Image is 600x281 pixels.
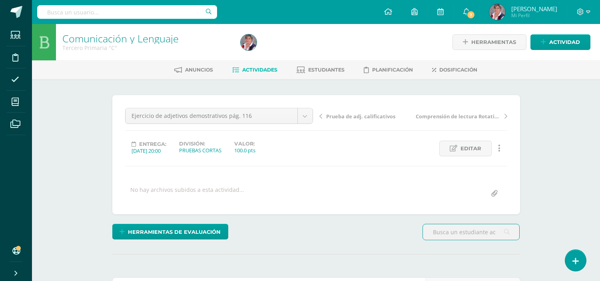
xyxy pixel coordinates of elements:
a: Comprensión de lectura Rotativa [413,112,507,120]
span: Anuncios [185,67,213,73]
img: de0b392ea95cf163f11ecc40b2d2a7f9.png [241,34,257,50]
h1: Comunicación y Lenguaje [62,33,231,44]
label: Valor: [234,141,255,147]
span: Herramientas [471,35,516,50]
span: Herramientas de evaluación [128,225,221,239]
span: Estudiantes [308,67,345,73]
span: Editar [460,141,481,156]
a: Prueba de adj. calificativos [319,112,413,120]
input: Busca un estudiante aquí... [423,224,519,240]
img: de0b392ea95cf163f11ecc40b2d2a7f9.png [489,4,505,20]
div: PRUEBAS CORTAS [179,147,221,154]
a: Ejercicio de adjetivos demostrativos pág. 116 [126,108,313,124]
div: Tercero Primaria 'C' [62,44,231,52]
a: Estudiantes [297,64,345,76]
span: 7 [466,10,475,19]
a: Herramientas de evaluación [112,224,228,239]
span: Comprensión de lectura Rotativa [416,113,500,120]
span: Dosificación [439,67,477,73]
div: [DATE] 20:00 [132,147,166,154]
a: Anuncios [174,64,213,76]
a: Planificación [364,64,413,76]
span: Actividades [242,67,277,73]
a: Herramientas [452,34,526,50]
div: No hay archivos subidos a esta actividad... [130,186,244,201]
a: Dosificación [432,64,477,76]
span: [PERSON_NAME] [511,5,557,13]
a: Actividades [232,64,277,76]
span: Planificación [372,67,413,73]
div: 100.0 pts [234,147,255,154]
a: Comunicación y Lenguaje [62,32,179,45]
a: Actividad [530,34,590,50]
input: Busca un usuario... [37,5,217,19]
span: Actividad [549,35,580,50]
span: Entrega: [139,141,166,147]
span: Ejercicio de adjetivos demostrativos pág. 116 [132,108,291,124]
label: División: [179,141,221,147]
span: Mi Perfil [511,12,557,19]
span: Prueba de adj. calificativos [326,113,395,120]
